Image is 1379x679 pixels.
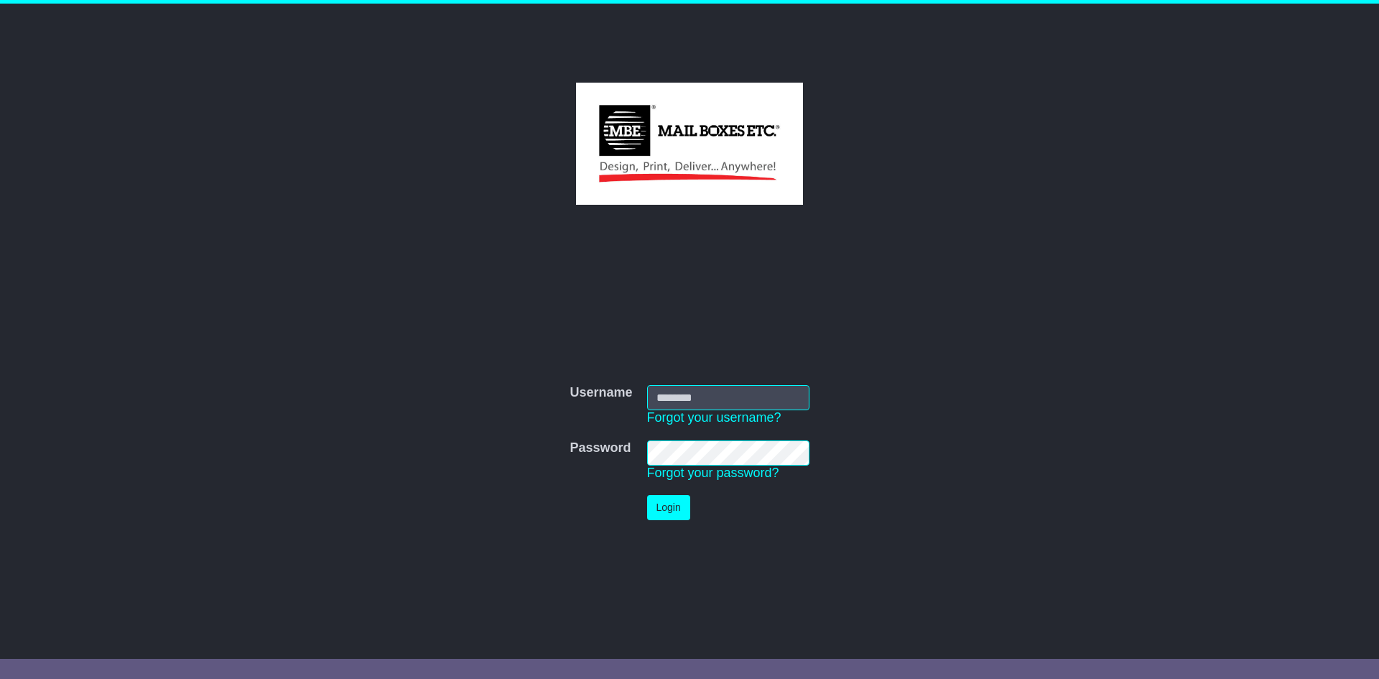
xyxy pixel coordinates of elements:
[647,495,690,520] button: Login
[647,410,781,425] a: Forgot your username?
[576,83,802,205] img: MBE Macquarie Park
[570,385,632,401] label: Username
[570,440,631,456] label: Password
[647,466,779,480] a: Forgot your password?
